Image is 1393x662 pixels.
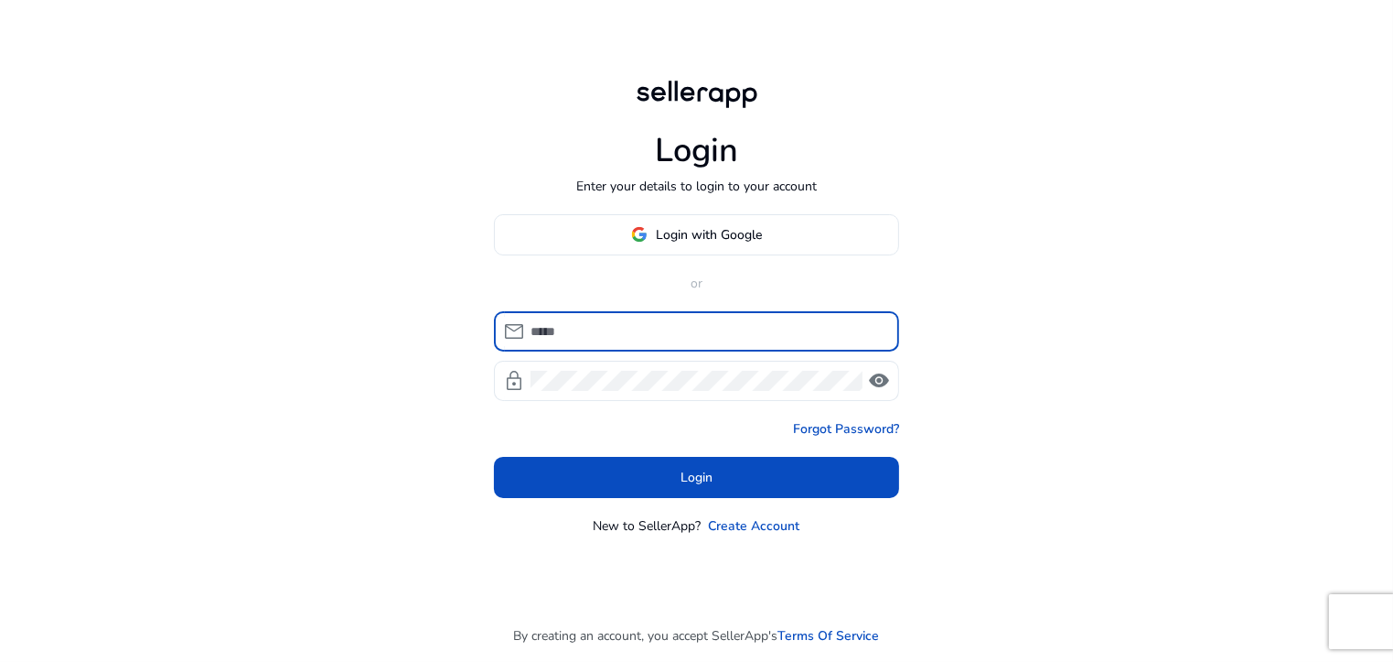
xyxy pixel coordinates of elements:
p: Enter your details to login to your account [576,177,817,196]
p: or [494,274,899,293]
button: Login [494,457,899,498]
a: Terms Of Service [778,626,880,646]
h1: Login [655,131,738,170]
button: Login with Google [494,214,899,255]
span: mail [503,320,525,342]
span: Login [680,468,713,487]
span: Login with Google [657,225,763,244]
a: Forgot Password? [793,419,899,439]
span: lock [503,370,525,392]
img: google-logo.svg [631,226,648,243]
span: visibility [868,370,890,392]
p: New to SellerApp? [594,516,702,536]
a: Create Account [709,516,800,536]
